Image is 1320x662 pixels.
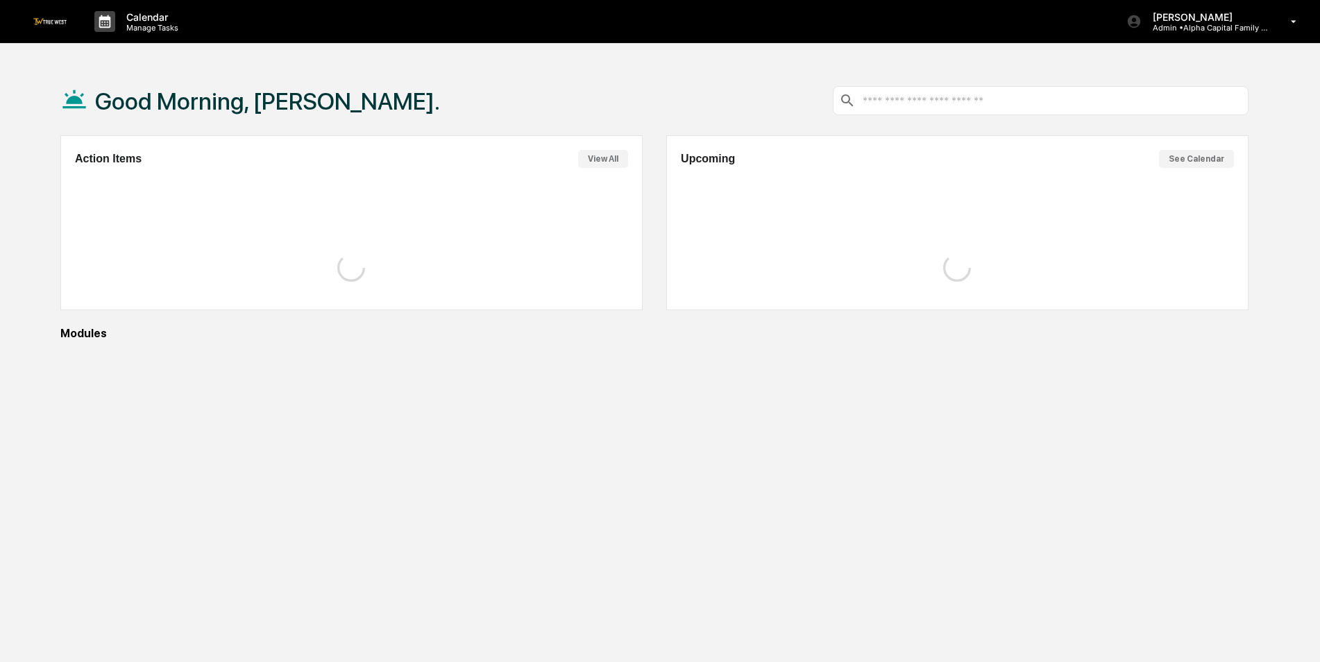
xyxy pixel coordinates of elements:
[95,87,440,115] h1: Good Morning, [PERSON_NAME].
[1142,23,1271,33] p: Admin • Alpha Capital Family Office
[75,153,142,165] h2: Action Items
[1159,150,1234,168] button: See Calendar
[33,18,67,24] img: logo
[578,150,628,168] button: View All
[681,153,735,165] h2: Upcoming
[115,23,185,33] p: Manage Tasks
[60,327,1249,340] div: Modules
[1142,11,1271,23] p: [PERSON_NAME]
[115,11,185,23] p: Calendar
